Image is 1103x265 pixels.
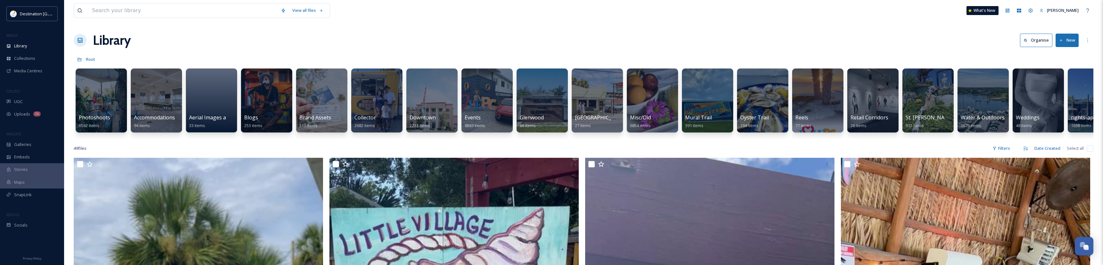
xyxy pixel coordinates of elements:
[14,192,32,198] span: SnapLink
[14,68,42,74] span: Media Centres
[906,123,924,128] span: 912 items
[1016,115,1040,128] a: Weddings48 items
[86,55,95,63] a: Root
[14,179,25,185] span: Maps
[10,11,17,17] img: download.png
[575,114,626,121] span: [GEOGRAPHIC_DATA]
[20,11,84,17] span: Destination [GEOGRAPHIC_DATA]
[134,123,150,128] span: 94 items
[966,6,999,15] a: What's New
[1020,34,1052,47] button: Organise
[354,115,376,128] a: Collector2682 items
[6,212,19,217] span: SOCIALS
[14,141,31,148] span: Galleries
[299,114,331,121] span: Brand Assets
[906,115,954,128] a: St. [PERSON_NAME]912 items
[244,115,262,128] a: Blogs253 items
[33,111,41,116] div: 1k
[289,4,327,17] a: View all files
[740,114,769,121] span: Oyster Trail
[1036,4,1082,17] a: [PERSON_NAME]
[86,56,95,62] span: Root
[520,114,544,121] span: Glenwood
[354,114,376,121] span: Collector
[630,123,651,128] span: 6854 items
[465,115,485,128] a: Events8849 items
[520,123,536,128] span: 86 items
[189,115,247,128] a: Aerial Images and Video33 items
[299,123,318,128] span: 210 items
[961,115,1005,128] a: Water & Outdoors1679 items
[1075,237,1093,255] button: Open Chat
[1020,34,1056,47] a: Organise
[850,114,888,121] span: Retail Corridors
[354,123,375,128] span: 2682 items
[14,111,30,117] span: Uploads
[189,114,247,121] span: Aerial Images and Video
[14,55,35,61] span: Collections
[6,132,21,136] span: WIDGETS
[14,43,27,49] span: Library
[134,114,175,121] span: Accommodations
[520,115,544,128] a: Glenwood86 items
[23,256,41,261] span: Privacy Policy
[189,123,205,128] span: 33 items
[685,123,703,128] span: 391 items
[14,154,30,160] span: Embeds
[410,114,436,121] span: Downtown
[6,33,18,38] span: MEDIA
[79,114,110,121] span: Photoshoots
[244,114,258,121] span: Blogs
[1016,114,1040,121] span: Weddings
[79,123,99,128] span: 6562 items
[1047,7,1079,13] span: [PERSON_NAME]
[74,145,87,151] span: 49 file s
[93,31,131,50] a: Library
[989,142,1013,155] div: Filters
[299,115,331,128] a: Brand Assets210 items
[410,115,436,128] a: Downtown2233 items
[465,114,481,121] span: Events
[575,115,626,128] a: [GEOGRAPHIC_DATA]27 items
[1067,145,1084,151] span: Select all
[795,115,811,128] a: Reels77 items
[685,114,712,121] span: Mural Trail
[685,115,712,128] a: Mural Trail391 items
[14,222,28,228] span: Socials
[740,115,769,128] a: Oyster Trail194 items
[134,115,175,128] a: Accommodations94 items
[961,123,981,128] span: 1679 items
[89,4,278,18] input: Search your library
[795,114,808,121] span: Reels
[244,123,262,128] span: 253 items
[850,123,867,128] span: 26 items
[1031,142,1064,155] div: Date Created
[575,123,591,128] span: 27 items
[23,254,41,262] a: Privacy Policy
[14,99,23,105] span: UGC
[630,114,651,121] span: Misc/Old
[961,114,1005,121] span: Water & Outdoors
[850,115,888,128] a: Retail Corridors26 items
[14,166,28,173] span: Stories
[410,123,430,128] span: 2233 items
[740,123,759,128] span: 194 items
[1056,34,1079,47] button: New
[795,123,811,128] span: 77 items
[1016,123,1032,128] span: 48 items
[465,123,485,128] span: 8849 items
[1071,123,1091,128] span: 1698 items
[6,89,20,93] span: COLLECT
[630,115,651,128] a: Misc/Old6854 items
[79,115,110,128] a: Photoshoots6562 items
[906,114,954,121] span: St. [PERSON_NAME]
